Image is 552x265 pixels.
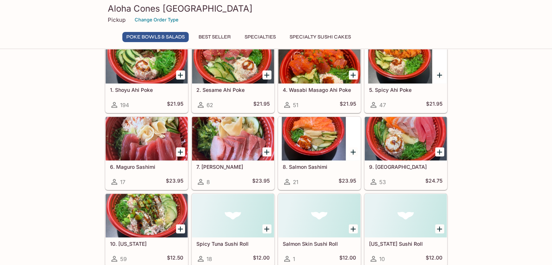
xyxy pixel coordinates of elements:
h5: $21.95 [340,101,356,109]
span: 17 [120,179,125,185]
h5: 4. Wasabi Masago Ahi Poke [283,87,356,93]
button: Add 10. California [176,224,185,233]
h5: 1. Shoyu Ahi Poke [110,87,183,93]
p: Pickup [108,16,126,23]
h5: 5. Spicy Ahi Poke [369,87,442,93]
div: Spicy Tuna Sushi Roll [192,194,274,237]
h5: 10. [US_STATE] [110,241,183,247]
div: 5. Spicy Ahi Poke [365,40,447,83]
div: 8. Salmon Sashimi [278,117,360,160]
div: 9. Charashi [365,117,447,160]
h5: Spicy Tuna Sushi Roll [196,241,270,247]
h5: $12.50 [167,254,183,263]
a: 8. Salmon Sashimi21$23.95 [278,117,361,190]
button: Add Spicy Tuna Sushi Roll [262,224,271,233]
span: 1 [293,256,295,262]
div: 4. Wasabi Masago Ahi Poke [278,40,360,83]
h5: 8. Salmon Sashimi [283,164,356,170]
button: Add Salmon Skin Sushi Roll [349,224,358,233]
button: Add 2. Sesame Ahi Poke [262,70,271,79]
a: 7. [PERSON_NAME]8$23.95 [192,117,274,190]
h5: 7. [PERSON_NAME] [196,164,270,170]
h3: Aloha Cones [GEOGRAPHIC_DATA] [108,3,445,14]
h5: $12.00 [339,254,356,263]
div: California Sushi Roll [365,194,447,237]
h5: 2. Sesame Ahi Poke [196,87,270,93]
div: 1. Shoyu Ahi Poke [106,40,188,83]
h5: $21.95 [167,101,183,109]
button: Add 1. Shoyu Ahi Poke [176,70,185,79]
span: 59 [120,256,127,262]
h5: [US_STATE] Sushi Roll [369,241,442,247]
a: 1. Shoyu Ahi Poke194$21.95 [105,40,188,113]
h5: $23.95 [339,178,356,186]
h5: $23.95 [166,178,183,186]
button: Add 9. Charashi [435,147,444,156]
h5: $12.00 [426,254,442,263]
h5: $12.00 [253,254,270,263]
h5: 9. [GEOGRAPHIC_DATA] [369,164,442,170]
button: Specialty Sushi Cakes [286,32,355,42]
span: 53 [379,179,386,185]
button: Add 8. Salmon Sashimi [349,147,358,156]
div: 2. Sesame Ahi Poke [192,40,274,83]
a: 5. Spicy Ahi Poke47$21.95 [364,40,447,113]
button: Add 4. Wasabi Masago Ahi Poke [349,70,358,79]
a: 2. Sesame Ahi Poke62$21.95 [192,40,274,113]
h5: $23.95 [252,178,270,186]
span: 8 [207,179,210,185]
h5: Salmon Skin Sushi Roll [283,241,356,247]
button: Poke Bowls & Salads [122,32,189,42]
h5: $24.75 [425,178,442,186]
span: 18 [207,256,212,262]
h5: 6. Maguro Sashimi [110,164,183,170]
a: 6. Maguro Sashimi17$23.95 [105,117,188,190]
button: Add 6. Maguro Sashimi [176,147,185,156]
span: 62 [207,102,213,109]
h5: $21.95 [426,101,442,109]
span: 10 [379,256,385,262]
button: Specialties [241,32,280,42]
div: 6. Maguro Sashimi [106,117,188,160]
button: Add California Sushi Roll [435,224,444,233]
div: Salmon Skin Sushi Roll [278,194,360,237]
button: Change Order Type [131,14,182,25]
span: 47 [379,102,386,109]
h5: $21.95 [253,101,270,109]
div: 10. California [106,194,188,237]
button: Add 5. Spicy Ahi Poke [435,70,444,79]
a: 9. [GEOGRAPHIC_DATA]53$24.75 [364,117,447,190]
span: 194 [120,102,129,109]
button: Add 7. Hamachi Sashimi [262,147,271,156]
a: 4. Wasabi Masago Ahi Poke51$21.95 [278,40,361,113]
button: Best Seller [195,32,235,42]
div: 7. Hamachi Sashimi [192,117,274,160]
span: 21 [293,179,298,185]
span: 51 [293,102,298,109]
